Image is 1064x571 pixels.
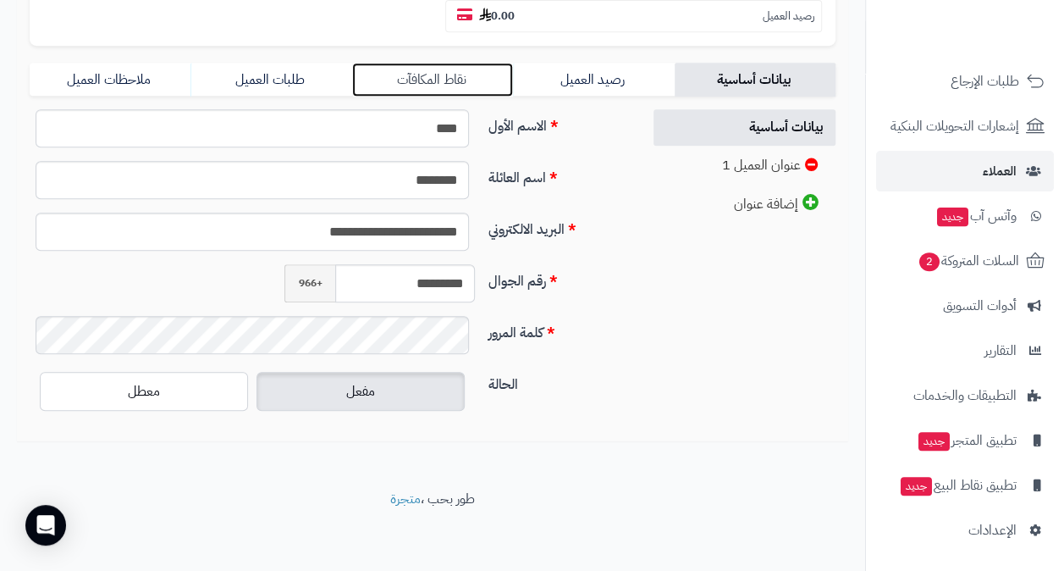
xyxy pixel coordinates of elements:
[390,489,421,509] a: متجرة
[352,63,513,97] a: نقاط المكافآت
[876,375,1054,416] a: التطبيقات والخدمات
[917,429,1017,452] span: تطبيق المتجر
[899,474,1017,497] span: تطبيق نقاط البيع
[919,252,940,271] span: 2
[876,510,1054,551] a: الإعدادات
[346,381,375,402] span: مفعل
[876,465,1054,506] a: تطبيق نقاط البيعجديد
[876,285,1054,326] a: أدوات التسويق
[943,294,1017,318] span: أدوات التسويق
[513,63,674,97] a: رصيد العميل
[876,330,1054,371] a: التقارير
[935,204,1017,228] span: وآتس آب
[890,114,1019,138] span: إشعارات التحويلات البنكية
[482,368,635,395] label: الحالة
[482,264,635,291] label: رقم الجوال
[876,151,1054,191] a: العملاء
[675,63,835,97] a: بيانات أساسية
[128,381,160,402] span: معطل
[653,109,836,146] a: بيانات أساسية
[983,159,1017,183] span: العملاء
[876,106,1054,147] a: إشعارات التحويلات البنكية
[918,432,950,451] span: جديد
[913,384,1017,407] span: التطبيقات والخدمات
[30,63,190,97] a: ملاحظات العميل
[653,147,836,184] a: عنوان العميل 1
[653,186,836,223] a: إضافة عنوان
[763,8,814,25] small: رصيد العميل
[876,61,1054,102] a: طلبات الإرجاع
[482,213,635,240] label: البريد الالكتروني
[25,505,66,546] div: Open Intercom Messenger
[482,316,635,343] label: كلمة المرور
[876,241,1054,281] a: السلات المتروكة2
[984,339,1017,363] span: التقارير
[937,208,968,226] span: جديد
[876,420,1054,461] a: تطبيق المتجرجديد
[951,69,1019,93] span: طلبات الإرجاع
[968,518,1017,542] span: الإعدادات
[876,196,1054,236] a: وآتس آبجديد
[479,8,515,24] b: 0.00
[190,63,351,97] a: طلبات العميل
[482,109,635,136] label: الاسم الأول
[918,249,1019,273] span: السلات المتروكة
[284,264,335,302] span: +966
[901,477,932,496] span: جديد
[482,161,635,188] label: اسم العائلة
